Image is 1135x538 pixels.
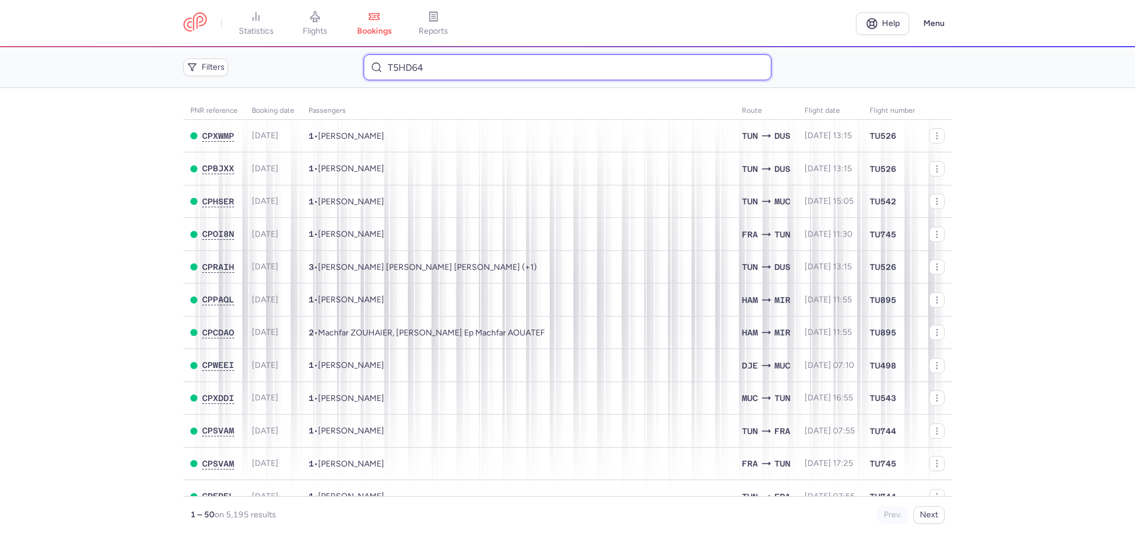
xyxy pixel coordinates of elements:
[856,12,909,35] a: Help
[202,426,234,436] button: CPSVAM
[805,491,855,501] span: [DATE] 07:55
[183,12,207,34] a: CitizenPlane red outlined logo
[805,131,852,141] span: [DATE] 13:15
[309,164,314,173] span: 1
[774,425,790,438] span: FRA
[870,294,896,306] span: TU895
[870,163,896,175] span: TU526
[870,491,896,503] span: TU744
[252,393,278,403] span: [DATE]
[202,197,234,207] button: CPHSER
[774,294,790,307] span: MIR
[252,426,278,436] span: [DATE]
[345,11,404,37] a: bookings
[202,360,234,370] button: CPWEEI
[742,162,758,175] span: TUN
[318,295,384,305] span: Sabrine AKREMI
[252,491,278,501] span: [DATE]
[805,393,853,403] span: [DATE] 16:55
[202,229,234,239] span: CPOI8N
[309,229,384,239] span: •
[318,164,384,174] span: Nadia ROUISSA
[364,54,771,80] input: Search bookings (PNR, name...)
[318,426,384,436] span: Sara TOUMI
[318,229,384,239] span: Karin MEYER
[318,131,384,141] span: Mehrez AYADI
[309,393,314,403] span: 1
[318,459,384,469] span: Sara TOUMI
[303,26,327,37] span: flights
[252,229,278,239] span: [DATE]
[183,102,245,120] th: PNR reference
[805,196,854,206] span: [DATE] 15:05
[742,195,758,208] span: TUN
[805,164,852,174] span: [DATE] 13:15
[318,491,384,501] span: Ayyub HAMMAMI
[774,326,790,339] span: MIR
[742,326,758,339] span: HAM
[357,26,392,37] span: bookings
[202,393,234,403] button: CPXDDI
[202,164,234,174] button: CPBJXX
[774,195,790,208] span: MUC
[419,26,448,37] span: reports
[774,228,790,241] span: TUN
[252,196,278,206] span: [DATE]
[870,130,896,142] span: TU526
[774,457,790,470] span: TUN
[805,360,854,370] span: [DATE] 07:10
[252,327,278,337] span: [DATE]
[882,19,900,28] span: Help
[252,360,278,370] span: [DATE]
[202,459,234,469] button: CPSVAM
[252,164,278,174] span: [DATE]
[735,102,797,120] th: Route
[202,63,225,72] span: Filters
[774,490,790,503] span: FRA
[318,262,537,272] span: Normann BAZAN, Julia RUMI, Djalal Rumi NAHALI
[742,228,758,241] span: FRA
[309,360,314,370] span: 1
[226,11,286,37] a: statistics
[742,457,758,470] span: FRA
[202,328,234,338] button: CPCDAO
[215,510,276,520] span: on 5,195 results
[309,131,384,141] span: •
[309,197,314,206] span: 1
[774,359,790,372] span: MUC
[202,131,234,141] span: CPXWMP
[916,12,952,35] button: Menu
[245,102,301,120] th: Booking date
[309,164,384,174] span: •
[742,359,758,372] span: DJE
[202,491,234,501] span: CPEPFL
[309,426,384,436] span: •
[805,426,855,436] span: [DATE] 07:55
[742,425,758,438] span: TUN
[318,393,384,403] span: Montasser BEN YAHIA
[805,229,852,239] span: [DATE] 11:30
[202,295,234,305] button: CPPAQL
[183,58,228,76] button: Filters
[774,392,790,405] span: TUN
[202,262,234,272] span: CPRAIH
[742,129,758,142] span: TUN
[309,491,314,501] span: 1
[309,360,384,370] span: •
[309,459,384,469] span: •
[870,392,896,404] span: TU543
[318,197,384,207] span: Nabil GHACHEM
[309,459,314,468] span: 1
[805,262,852,272] span: [DATE] 13:15
[877,506,909,524] button: Prev.
[190,510,215,520] strong: 1 – 50
[252,458,278,468] span: [DATE]
[870,229,896,240] span: TU745
[202,491,234,501] button: CPEPFL
[318,360,384,370] span: Claudia STOCKERL
[309,393,384,403] span: •
[870,425,896,437] span: TU744
[870,195,896,207] span: TU542
[774,260,790,273] span: DUS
